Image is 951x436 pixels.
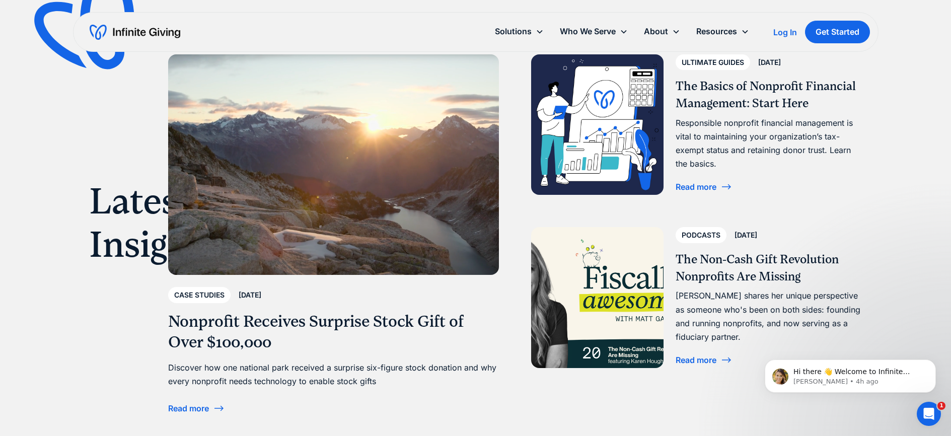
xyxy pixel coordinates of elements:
div: Responsible nonprofit financial management is vital to maintaining your organization’s tax-exempt... [676,116,862,171]
div: Who We Serve [552,21,636,42]
div: Ultimate Guides [682,56,744,68]
div: Discover how one national park received a surprise six-figure stock donation and why every nonpro... [168,361,499,388]
div: Read more [168,404,209,412]
div: [DATE] [239,289,261,301]
div: About [636,21,688,42]
h3: The Basics of Nonprofit Financial Management: Start Here [676,78,862,112]
div: Solutions [495,25,532,38]
a: home [90,24,180,40]
a: Ultimate Guides[DATE]The Basics of Nonprofit Financial Management: Start HereResponsible nonprofi... [531,54,862,195]
div: [DATE] [735,229,757,241]
iframe: Intercom live chat [917,402,941,426]
div: Case Studies [174,289,225,301]
div: Read more [676,183,716,191]
div: Log In [773,28,797,36]
div: About [644,25,668,38]
div: Resources [688,21,757,42]
a: Log In [773,26,797,38]
h3: Nonprofit Receives Surprise Stock Gift of Over $100,000 [168,311,499,353]
a: Get Started [805,21,870,43]
iframe: Intercom notifications message [750,338,951,409]
h1: Latest Insights [89,180,218,267]
div: [DATE] [758,56,781,68]
div: Resources [696,25,737,38]
div: Solutions [487,21,552,42]
span: 1 [937,402,945,410]
div: Read more [676,356,716,364]
a: Podcasts[DATE]The Non-Cash Gift Revolution Nonprofits Are Missing[PERSON_NAME] shares her unique ... [531,227,862,368]
h3: The Non-Cash Gift Revolution Nonprofits Are Missing [676,251,862,285]
a: Case Studies[DATE]Nonprofit Receives Surprise Stock Gift of Over $100,000Discover how one nationa... [168,54,499,417]
div: Podcasts [682,229,720,241]
div: Who We Serve [560,25,616,38]
div: [PERSON_NAME] shares her unique perspective as someone who's been on both sides: founding and run... [676,289,862,344]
